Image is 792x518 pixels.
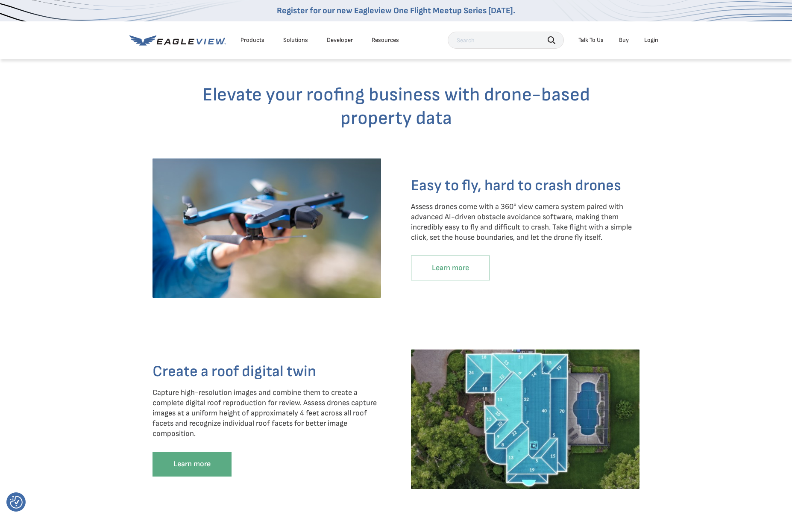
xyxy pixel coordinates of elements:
h3: Elevate your roofing business with drone-based property data [146,83,646,130]
p: Assess drones come with a 360° view camera system paired with advanced AI-driven obstacle avoidan... [411,202,639,243]
div: Products [241,36,264,44]
p: Capture high-resolution images and combine them to create a complete digital roof reproduction fo... [153,388,381,439]
a: Register for our new Eagleview One Flight Meetup Series [DATE]. [277,6,515,16]
h4: Easy to fly, hard to crash drones [411,176,639,195]
a: Learn more [153,452,232,477]
a: Learn more [411,256,490,280]
button: Consent Preferences [10,496,23,509]
h4: Create a roof digital twin [153,362,381,381]
img: Revisit consent button [10,496,23,509]
a: Buy [619,36,629,44]
div: Resources [372,36,399,44]
div: Solutions [283,36,308,44]
input: Search [448,32,564,49]
div: Login [644,36,658,44]
a: Developer [327,36,353,44]
div: Talk To Us [578,36,604,44]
